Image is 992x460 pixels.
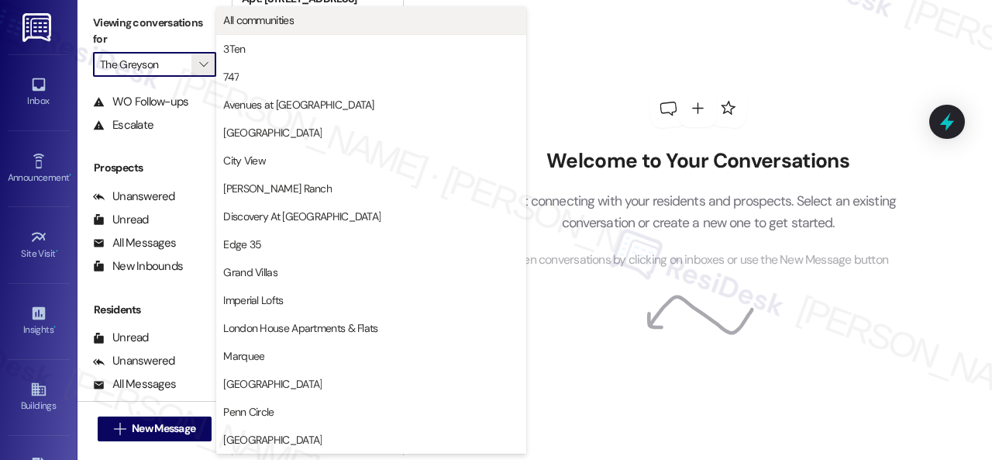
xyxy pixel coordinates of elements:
div: All Messages [93,376,176,393]
span: Grand Villas [223,265,277,280]
span: [GEOGRAPHIC_DATA] [223,376,322,392]
div: Unknown [93,399,159,416]
span: 747 [223,69,239,85]
input: All communities [100,52,191,77]
img: ResiDesk Logo [22,13,54,42]
span: London House Apartments & Flats [223,320,377,336]
a: Insights • [8,300,70,342]
a: Site Visit • [8,224,70,266]
span: Discovery At [GEOGRAPHIC_DATA] [223,209,381,224]
span: 3Ten [223,41,245,57]
div: All Messages [93,235,176,251]
div: Escalate [93,117,153,133]
div: Unanswered [93,353,175,369]
span: Avenues at [GEOGRAPHIC_DATA] [223,97,374,112]
i:  [114,423,126,435]
div: Unread [93,212,149,228]
span: [GEOGRAPHIC_DATA] [223,432,322,448]
span: All communities [223,12,294,28]
span: • [53,322,56,333]
div: Unanswered [93,188,175,205]
a: Buildings [8,376,70,418]
span: New Message [132,420,195,437]
label: Viewing conversations for [93,11,216,52]
span: Marquee [223,348,264,364]
span: City View [223,153,266,168]
div: Residents [77,302,232,318]
span: [GEOGRAPHIC_DATA] [223,125,322,140]
span: Imperial Lofts [223,292,283,308]
span: • [56,246,58,257]
span: Penn Circle [223,404,274,420]
div: Unread [93,330,149,346]
p: Start connecting with your residents and prospects. Select an existing conversation or create a n... [477,190,920,234]
span: [PERSON_NAME] Ranch [223,181,332,196]
div: Prospects [77,160,232,176]
span: • [69,170,71,181]
div: WO Follow-ups [93,94,188,110]
i:  [199,58,208,71]
span: Edge 35 [223,237,261,252]
h2: Welcome to Your Conversations [477,149,920,174]
span: Open conversations by clicking on inboxes or use the New Message button [508,251,888,270]
button: New Message [98,417,212,441]
div: New Inbounds [93,258,183,275]
a: Inbox [8,71,70,113]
